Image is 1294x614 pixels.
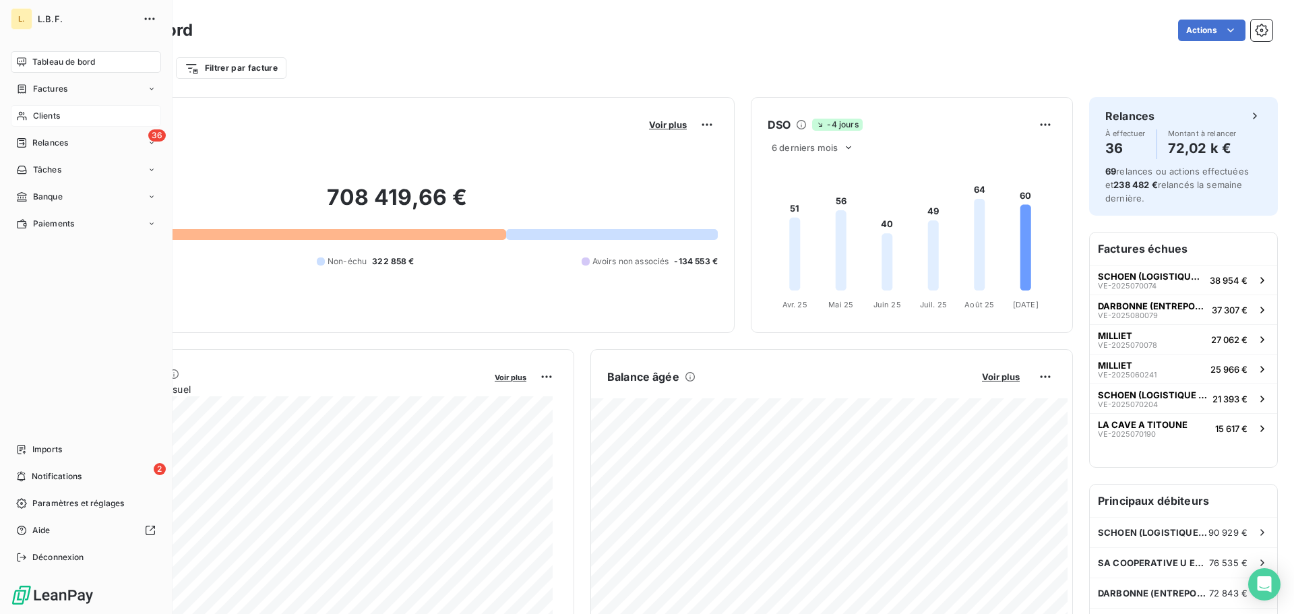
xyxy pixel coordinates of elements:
span: Montant à relancer [1168,129,1237,137]
span: Clients [33,110,60,122]
span: DARBONNE (ENTREPOTS DARBONNE) [1098,588,1209,598]
span: 37 307 € [1212,305,1247,315]
span: relances ou actions effectuées et relancés la semaine dernière. [1105,166,1249,204]
button: LA CAVE A TITOUNEVE-202507019015 617 € [1090,413,1277,443]
button: Voir plus [645,119,691,131]
span: Banque [33,191,63,203]
span: Voir plus [649,119,687,130]
button: Voir plus [978,371,1024,383]
h4: 36 [1105,137,1146,159]
tspan: Août 25 [964,300,994,309]
h6: DSO [768,117,791,133]
span: SCHOEN (LOGISTIQUE GESTION SERVICE) [1098,271,1204,282]
span: 90 929 € [1208,527,1247,538]
div: L. [11,8,32,30]
span: Paiements [33,218,74,230]
span: Voir plus [982,371,1020,382]
span: Paramètres et réglages [32,497,124,510]
span: 27 062 € [1211,334,1247,345]
span: 2 [154,463,166,475]
span: MILLIET [1098,330,1132,341]
tspan: Mai 25 [828,300,853,309]
span: LA CAVE A TITOUNE [1098,419,1188,430]
span: 21 393 € [1212,394,1247,404]
span: Tableau de bord [32,56,95,68]
span: VE-2025070074 [1098,282,1157,290]
button: Voir plus [491,371,530,383]
h6: Principaux débiteurs [1090,485,1277,517]
h4: 72,02 k € [1168,137,1237,159]
span: L.B.F. [38,13,135,24]
span: SCHOEN (LOGISTIQUE GESTION SERVICE) [1098,527,1208,538]
span: MILLIET [1098,360,1132,371]
span: 15 617 € [1215,423,1247,434]
button: MILLIETVE-202506024125 966 € [1090,354,1277,383]
span: 25 966 € [1210,364,1247,375]
span: Imports [32,443,62,456]
span: VE-2025070190 [1098,430,1156,438]
tspan: Juin 25 [873,300,901,309]
tspan: [DATE] [1013,300,1039,309]
span: 322 858 € [372,255,414,268]
tspan: Juil. 25 [920,300,947,309]
span: Avoirs non associés [592,255,669,268]
span: 238 482 € [1113,179,1157,190]
span: Tâches [33,164,61,176]
button: SCHOEN (LOGISTIQUE GESTION SERVICE)VE-202507020421 393 € [1090,383,1277,413]
button: SCHOEN (LOGISTIQUE GESTION SERVICE)VE-202507007438 954 € [1090,265,1277,295]
span: -4 jours [812,119,862,131]
span: DARBONNE (ENTREPOTS DARBONNE) [1098,301,1206,311]
span: Notifications [32,470,82,483]
span: -134 553 € [674,255,718,268]
span: Chiffre d'affaires mensuel [76,382,485,396]
tspan: Avr. 25 [782,300,807,309]
button: Filtrer par facture [176,57,286,79]
span: 36 [148,129,166,142]
button: MILLIETVE-202507007827 062 € [1090,324,1277,354]
span: 72 843 € [1209,588,1247,598]
span: Déconnexion [32,551,84,563]
span: 69 [1105,166,1116,177]
span: Non-échu [328,255,367,268]
a: Aide [11,520,161,541]
span: SCHOEN (LOGISTIQUE GESTION SERVICE) [1098,390,1207,400]
button: DARBONNE (ENTREPOTS DARBONNE)VE-202508007937 307 € [1090,295,1277,324]
span: SA COOPERATIVE U ENSEIGNE ETABL. OUEST [1098,557,1209,568]
span: Voir plus [495,373,526,382]
h2: 708 419,66 € [76,184,718,224]
span: VE-2025070204 [1098,400,1158,408]
span: VE-2025070078 [1098,341,1157,349]
span: 6 derniers mois [772,142,838,153]
div: Open Intercom Messenger [1248,568,1281,601]
span: 76 535 € [1209,557,1247,568]
img: Logo LeanPay [11,584,94,606]
span: VE-2025060241 [1098,371,1157,379]
h6: Relances [1105,108,1154,124]
span: Factures [33,83,67,95]
h6: Balance âgée [607,369,679,385]
button: Actions [1178,20,1245,41]
span: VE-2025080079 [1098,311,1158,319]
span: 38 954 € [1210,275,1247,286]
span: Relances [32,137,68,149]
span: Aide [32,524,51,536]
span: À effectuer [1105,129,1146,137]
h6: Factures échues [1090,233,1277,265]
